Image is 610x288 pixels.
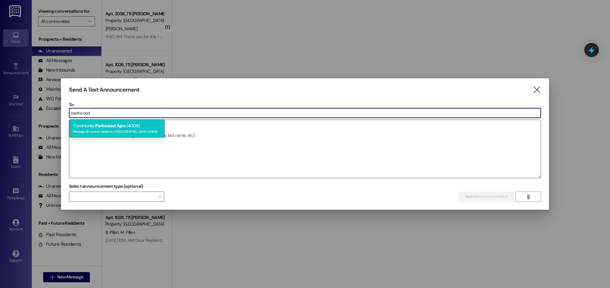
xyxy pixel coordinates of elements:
[95,123,115,129] span: Parkwood
[69,102,541,108] p: To:
[117,123,122,129] span: Ap
[73,128,161,134] div: Message all current residents of [GEOGRAPHIC_DATA] (4008)
[526,194,531,199] i: 
[69,119,165,137] div: Community: ts (4008)
[458,192,514,202] button: Send Announcement
[465,193,507,200] span: Send Announcement
[532,87,541,93] i: 
[69,181,143,191] label: Select announcement type (optional)
[69,86,139,94] h3: Send A Text Announcement
[69,108,541,118] input: Type to select the units, buildings, or communities you want to message. (e.g. 'Unit 1A', 'Buildi...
